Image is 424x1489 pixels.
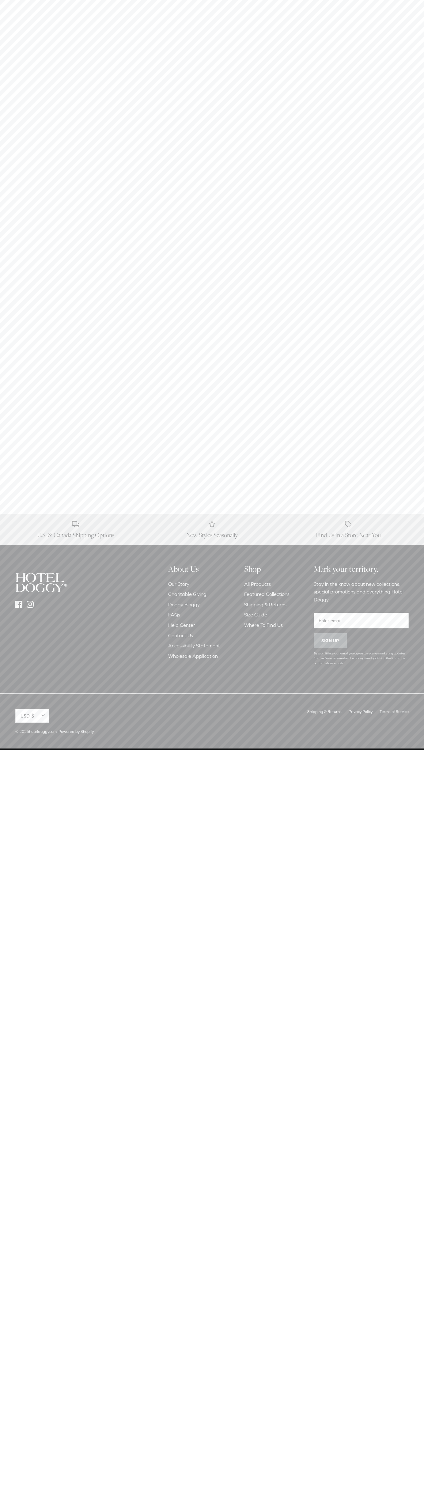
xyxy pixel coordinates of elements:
[59,729,94,734] a: Powered by Shopify
[12,531,139,539] h6: U.S. & Canada Shipping Options
[168,581,189,587] a: Our Story
[314,651,409,666] p: By submitting your email you agree to receive marketing updates from us. You can unsubscribe at a...
[29,729,57,734] a: hoteldoggycom
[15,573,67,592] img: hoteldoggycom
[314,564,409,574] h6: Mark your territory.
[380,709,409,714] a: Terms of Service
[304,709,412,718] ul: Secondary navigation
[349,709,373,714] a: Privacy Policy
[162,564,226,672] div: Secondary navigation
[168,653,218,659] a: Wholesale Application
[314,613,409,628] input: Email
[168,612,180,617] a: FAQs
[285,520,412,539] a: Find Us in a Store Near You
[15,601,22,608] a: Facebook
[244,564,290,574] h6: Shop
[238,564,296,672] div: Secondary navigation
[168,633,193,638] a: Contact Us
[168,591,206,597] a: Charitable Giving
[12,520,139,539] a: U.S. & Canada Shipping Options
[168,564,220,574] h6: About Us
[314,633,347,648] button: Sign up
[149,531,276,539] h6: New Styles Seasonally
[314,580,409,604] p: Stay in the know about new collections, special promotions and everything Hotel Doggy.
[27,601,34,608] a: Instagram
[307,709,342,714] a: Shipping & Returns
[244,602,286,607] a: Shipping & Returns
[168,602,200,607] a: Doggy Bloggy
[285,531,412,539] h6: Find Us in a Store Near You
[244,591,290,597] a: Featured Collections
[15,709,49,723] button: USD $
[168,643,220,648] a: Accessibility Statement
[244,622,283,628] a: Where To Find Us
[244,581,271,587] a: All Products
[168,622,195,628] a: Help Center
[244,612,267,617] a: Size Guide
[15,729,58,734] span: © 2025 .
